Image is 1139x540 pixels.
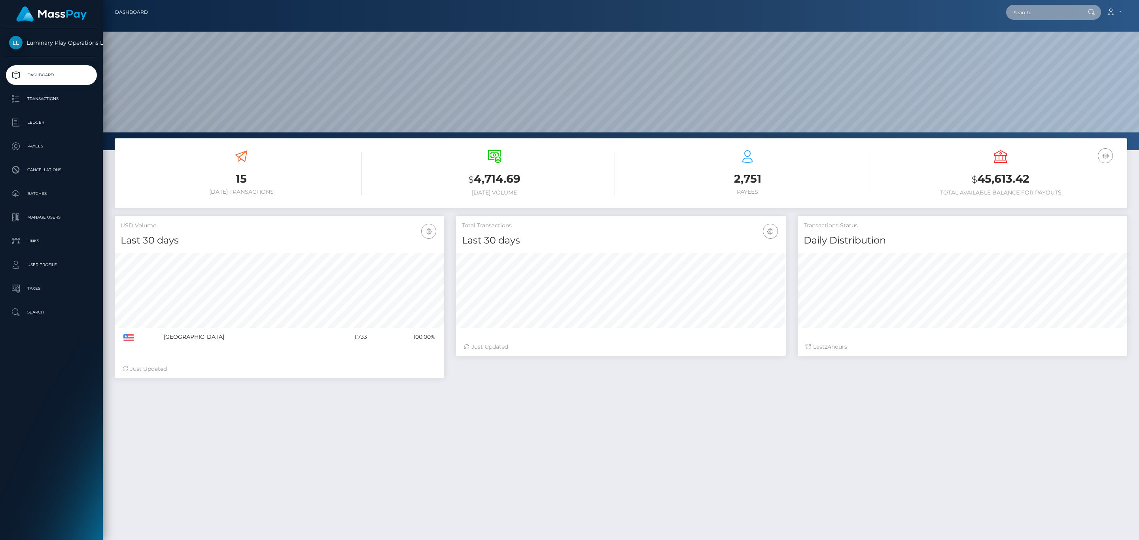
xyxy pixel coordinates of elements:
[121,171,362,187] h3: 15
[468,174,474,185] small: $
[6,208,97,227] a: Manage Users
[121,234,438,247] h4: Last 30 days
[6,302,97,322] a: Search
[9,164,94,176] p: Cancellations
[804,234,1121,247] h4: Daily Distribution
[9,69,94,81] p: Dashboard
[6,113,97,132] a: Ledger
[370,328,439,346] td: 100.00%
[9,140,94,152] p: Payees
[464,343,778,351] div: Just Updated
[9,306,94,318] p: Search
[6,39,97,46] span: Luminary Play Operations Limited
[6,65,97,85] a: Dashboard
[16,6,87,22] img: MassPay Logo
[9,188,94,200] p: Batches
[374,171,615,187] h3: 4,714.69
[325,328,370,346] td: 1,733
[9,36,23,49] img: Luminary Play Operations Limited
[9,93,94,105] p: Transactions
[462,222,780,230] h5: Total Transactions
[9,211,94,223] p: Manage Users
[825,343,831,350] span: 24
[121,222,438,230] h5: USD Volume
[627,171,868,187] h3: 2,751
[972,174,977,185] small: $
[9,117,94,128] p: Ledger
[806,343,1119,351] div: Last hours
[1006,5,1080,20] input: Search...
[115,4,148,21] a: Dashboard
[9,235,94,247] p: Links
[627,189,868,195] h6: Payees
[6,89,97,109] a: Transactions
[9,283,94,295] p: Taxes
[6,231,97,251] a: Links
[9,259,94,271] p: User Profile
[804,222,1121,230] h5: Transactions Status
[880,171,1121,187] h3: 45,613.42
[6,255,97,275] a: User Profile
[6,136,97,156] a: Payees
[462,234,780,247] h4: Last 30 days
[161,328,325,346] td: [GEOGRAPHIC_DATA]
[121,189,362,195] h6: [DATE] Transactions
[123,334,134,341] img: US.png
[6,160,97,180] a: Cancellations
[6,279,97,298] a: Taxes
[6,184,97,204] a: Batches
[374,189,615,196] h6: [DATE] Volume
[880,189,1121,196] h6: Total Available Balance for Payouts
[123,365,436,373] div: Just Updated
